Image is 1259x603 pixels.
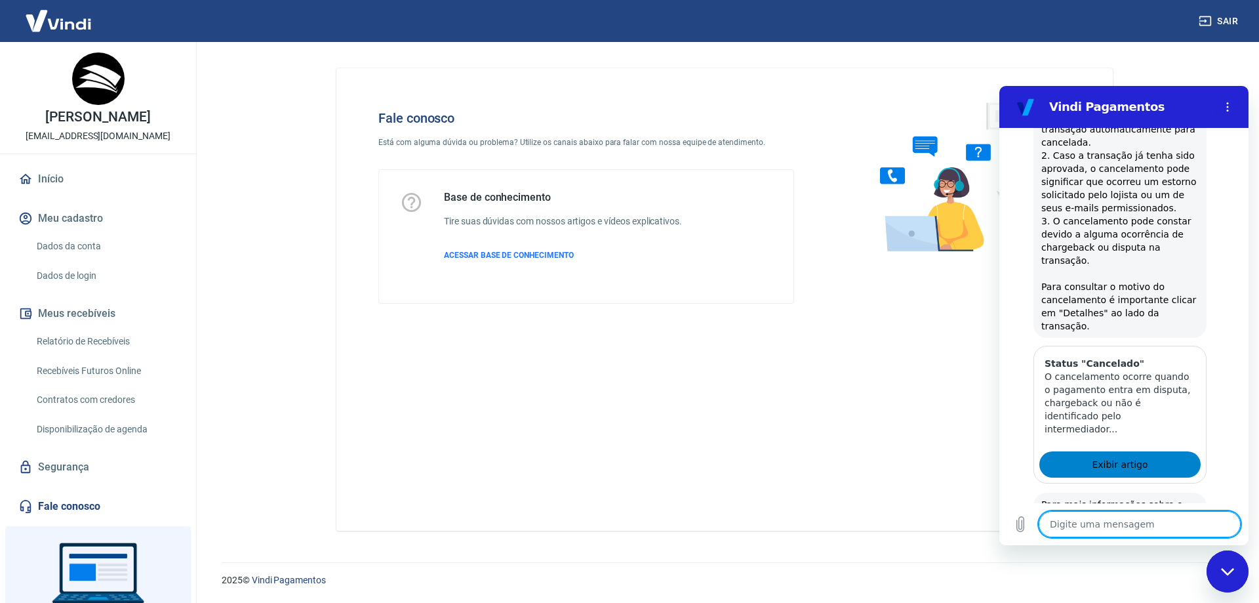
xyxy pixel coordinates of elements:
[16,204,180,233] button: Meu cadastro
[31,416,180,443] a: Disponibilização de agenda
[31,262,180,289] a: Dados de login
[16,299,180,328] button: Meus recebíveis
[252,575,326,585] a: Vindi Pagamentos
[444,215,682,228] h6: Tire suas dúvidas com nossos artigos e vídeos explicativos.
[999,86,1249,545] iframe: Janela de mensagens
[1196,9,1243,33] button: Sair
[40,365,201,392] a: Exibir artigo: 'Status "Cancelado"'
[444,191,682,204] h5: Base de conhecimento
[42,413,201,450] span: Para mais informações sobre o cancelamento, selecione uma das opções a seguir.
[45,110,150,124] p: [PERSON_NAME]
[378,110,794,126] h4: Fale conosco
[8,425,34,451] button: Carregar arquivo
[31,358,180,385] a: Recebíveis Futuros Online
[378,136,794,148] p: Está com alguma dúvida ou problema? Utilize os canais abaixo para falar com nossa equipe de atend...
[16,453,180,482] a: Segurança
[72,52,125,105] img: 0c9abab6-75ed-4c43-8047-a0c813d3325a.jpeg
[1207,551,1249,593] iframe: Botão para abrir a janela de mensagens, conversa em andamento
[45,284,196,350] p: O cancelamento ocorre quando o pagamento entra em disputa, chargeback ou não é identificado pelo ...
[222,573,1228,587] p: 2025 ©
[444,249,682,261] a: ACESSAR BASE DE CONHECIMENTO
[16,165,180,194] a: Início
[45,271,196,284] h3: Status "Cancelado"
[31,386,180,413] a: Contratos com credores
[31,328,180,355] a: Relatório de Recebíveis
[92,371,148,386] span: Exibir artigo
[854,89,1053,264] img: Fale conosco
[26,129,170,143] p: [EMAIL_ADDRESS][DOMAIN_NAME]
[31,233,180,260] a: Dados da conta
[444,251,574,260] span: ACESSAR BASE DE CONHECIMENTO
[16,492,180,521] a: Fale conosco
[16,1,101,41] img: Vindi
